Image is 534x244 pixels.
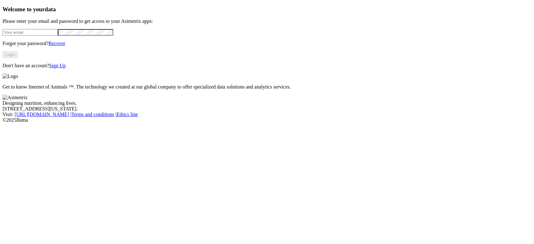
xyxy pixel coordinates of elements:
span: data [45,6,56,13]
p: Get to know Internet of Animals ™. The technology we created at our global company to offer speci... [3,84,531,90]
div: Visit : | | [3,112,531,117]
img: Asimetrix [3,95,28,100]
a: Ethics line [117,112,138,117]
a: Recover [48,41,65,46]
a: [URL][DOMAIN_NAME] [15,112,69,117]
a: Sign Up [49,63,66,68]
div: Designing nutrition, enhancing lives. [3,100,531,106]
img: Logo [3,74,18,79]
div: [STREET_ADDRESS][US_STATE]. [3,106,531,112]
p: Don't have an account? [3,63,531,69]
div: © 2025 Iluma [3,117,531,123]
button: Login [3,51,18,58]
p: Forgot your password? [3,41,531,46]
input: Your email [3,29,58,36]
p: Please enter your email and password to get access to your Asimetrix apps: [3,18,531,24]
h3: Welcome to your [3,6,531,13]
a: Terms and conditions [71,112,114,117]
